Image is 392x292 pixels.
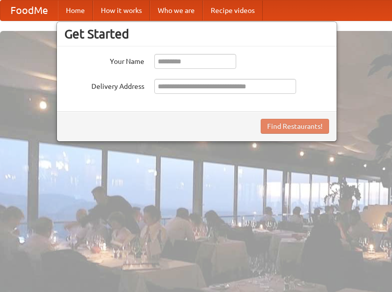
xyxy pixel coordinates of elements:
[64,54,144,66] label: Your Name
[93,0,150,20] a: How it works
[64,26,329,41] h3: Get Started
[203,0,263,20] a: Recipe videos
[0,0,58,20] a: FoodMe
[150,0,203,20] a: Who we are
[64,79,144,91] label: Delivery Address
[58,0,93,20] a: Home
[261,119,329,134] button: Find Restaurants!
